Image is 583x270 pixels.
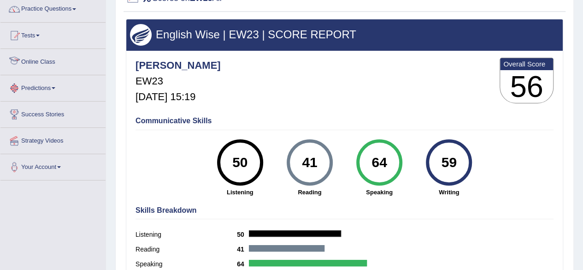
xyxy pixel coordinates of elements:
b: 41 [237,246,249,253]
h3: 56 [500,70,553,103]
div: 59 [432,143,466,182]
div: 41 [293,143,326,182]
label: Speaking [135,259,237,269]
strong: Reading [279,188,340,197]
strong: Writing [419,188,479,197]
h4: Skills Breakdown [135,206,554,215]
strong: Speaking [349,188,409,197]
div: 64 [362,143,396,182]
a: Predictions [0,75,106,98]
div: 50 [223,143,257,182]
h4: [PERSON_NAME] [135,60,221,71]
a: Strategy Videos [0,128,106,151]
h5: EW23 [135,76,221,87]
a: Success Stories [0,102,106,125]
b: Overall Score [503,60,550,68]
strong: Listening [210,188,270,197]
b: 50 [237,231,249,238]
a: Your Account [0,154,106,177]
b: 64 [237,260,249,268]
label: Listening [135,230,237,240]
h5: [DATE] 15:19 [135,91,221,102]
label: Reading [135,245,237,254]
a: Online Class [0,49,106,72]
h3: English Wise | EW23 | SCORE REPORT [130,29,559,41]
img: wings.png [130,24,152,46]
a: Tests [0,23,106,46]
h4: Communicative Skills [135,117,554,125]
